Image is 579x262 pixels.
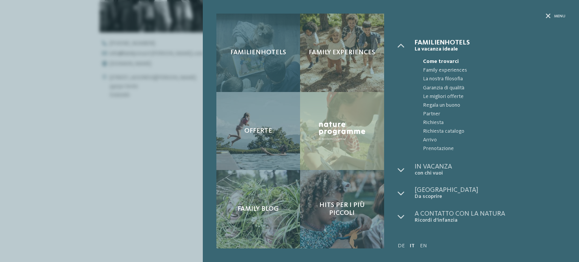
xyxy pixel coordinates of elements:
[216,92,300,170] a: Il nostro family hotel a Sesto, il vostro rifugio sulle Dolomiti. Offerte
[415,210,565,224] a: A contatto con la natura Ricordi d’infanzia
[420,243,427,248] a: EN
[415,46,565,52] span: La vacanza ideale
[415,84,565,92] a: Garanzia di qualità
[300,92,384,170] a: Il nostro family hotel a Sesto, il vostro rifugio sulle Dolomiti. Nature Programme
[415,187,565,200] a: [GEOGRAPHIC_DATA] Da scoprire
[317,120,367,142] img: Nature Programme
[415,127,565,136] a: Richiesta catalogo
[415,170,565,176] span: con chi vuoi
[415,39,565,52] a: Familienhotels La vacanza ideale
[300,14,384,92] a: Il nostro family hotel a Sesto, il vostro rifugio sulle Dolomiti. Family experiences
[415,57,565,66] a: Come trovarci
[415,163,565,170] span: In vacanza
[398,243,405,248] a: DE
[307,201,377,218] span: Hits per i più piccoli
[423,92,565,101] span: Le migliori offerte
[423,110,565,118] span: Partner
[216,170,300,248] a: Il nostro family hotel a Sesto, il vostro rifugio sulle Dolomiti. Family Blog
[415,163,565,176] a: In vacanza con chi vuoi
[423,84,565,92] span: Garanzia di qualità
[415,136,565,144] a: Arrivo
[423,127,565,136] span: Richiesta catalogo
[415,217,565,224] span: Ricordi d’infanzia
[423,136,565,144] span: Arrivo
[415,66,565,75] a: Family experiences
[415,101,565,110] a: Regala un buono
[554,14,565,19] span: Menu
[423,75,565,83] span: La nostra filosofia
[423,57,565,66] span: Come trovarci
[423,118,565,127] span: Richiesta
[309,49,375,57] span: Family experiences
[423,144,565,153] span: Prenotazione
[415,118,565,127] a: Richiesta
[423,66,565,75] span: Family experiences
[415,193,565,200] span: Da scoprire
[230,49,286,57] span: Familienhotels
[244,127,272,135] span: Offerte
[415,92,565,101] a: Le migliori offerte
[423,101,565,110] span: Regala un buono
[415,39,565,46] span: Familienhotels
[415,75,565,83] a: La nostra filosofia
[415,187,565,193] span: [GEOGRAPHIC_DATA]
[237,205,279,213] span: Family Blog
[410,243,415,248] a: IT
[300,170,384,248] a: Il nostro family hotel a Sesto, il vostro rifugio sulle Dolomiti. Hits per i più piccoli
[415,210,565,217] span: A contatto con la natura
[216,14,300,92] a: Il nostro family hotel a Sesto, il vostro rifugio sulle Dolomiti. Familienhotels
[415,144,565,153] a: Prenotazione
[415,110,565,118] a: Partner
